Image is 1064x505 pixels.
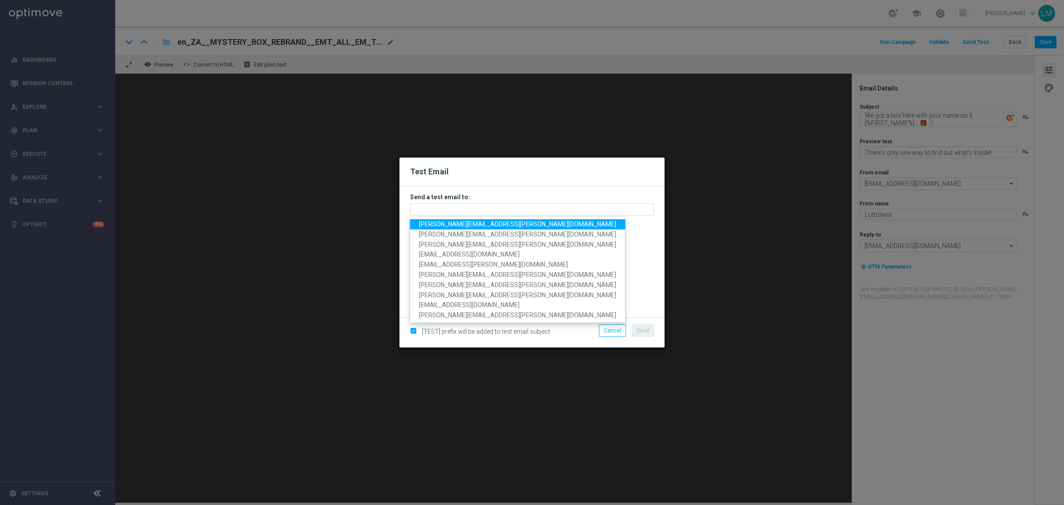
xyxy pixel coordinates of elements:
span: [PERSON_NAME][EMAIL_ADDRESS][PERSON_NAME][DOMAIN_NAME] [419,231,616,238]
span: [PERSON_NAME][EMAIL_ADDRESS][PERSON_NAME][DOMAIN_NAME] [419,221,616,228]
a: [PERSON_NAME][EMAIL_ADDRESS][PERSON_NAME][DOMAIN_NAME] [410,310,625,320]
a: [PERSON_NAME][EMAIL_ADDRESS][PERSON_NAME][DOMAIN_NAME] [410,229,625,240]
span: [EMAIL_ADDRESS][PERSON_NAME][DOMAIN_NAME] [419,261,568,268]
a: [PERSON_NAME][EMAIL_ADDRESS][PERSON_NAME][DOMAIN_NAME] [410,239,625,249]
a: [EMAIL_ADDRESS][DOMAIN_NAME] [410,249,625,260]
a: [EMAIL_ADDRESS][DOMAIN_NAME] [410,300,625,310]
a: [EMAIL_ADDRESS][PERSON_NAME][DOMAIN_NAME] [410,260,625,270]
span: [EMAIL_ADDRESS][DOMAIN_NAME] [419,301,520,308]
button: Send [632,324,654,337]
span: [PERSON_NAME][EMAIL_ADDRESS][PERSON_NAME][DOMAIN_NAME] [419,312,616,319]
h3: Send a test email to: [410,193,654,201]
span: Send [637,327,649,334]
span: [PERSON_NAME][EMAIL_ADDRESS][PERSON_NAME][DOMAIN_NAME] [419,291,616,298]
span: [EMAIL_ADDRESS][DOMAIN_NAME] [419,251,520,258]
a: [PERSON_NAME][EMAIL_ADDRESS][PERSON_NAME][DOMAIN_NAME] [410,290,625,300]
a: [PERSON_NAME][EMAIL_ADDRESS][PERSON_NAME][DOMAIN_NAME] [410,280,625,290]
span: [PERSON_NAME][EMAIL_ADDRESS][PERSON_NAME][DOMAIN_NAME] [419,241,616,248]
h2: Test Email [410,166,654,177]
a: [PERSON_NAME][EMAIL_ADDRESS][PERSON_NAME][DOMAIN_NAME] [410,219,625,229]
button: Cancel [599,324,626,337]
span: [PERSON_NAME][EMAIL_ADDRESS][PERSON_NAME][DOMAIN_NAME] [419,271,616,278]
span: [TEST] prefix will be added to test email subject [422,328,550,335]
a: [PERSON_NAME][EMAIL_ADDRESS][PERSON_NAME][DOMAIN_NAME] [410,270,625,280]
span: [PERSON_NAME][EMAIL_ADDRESS][PERSON_NAME][DOMAIN_NAME] [419,281,616,288]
